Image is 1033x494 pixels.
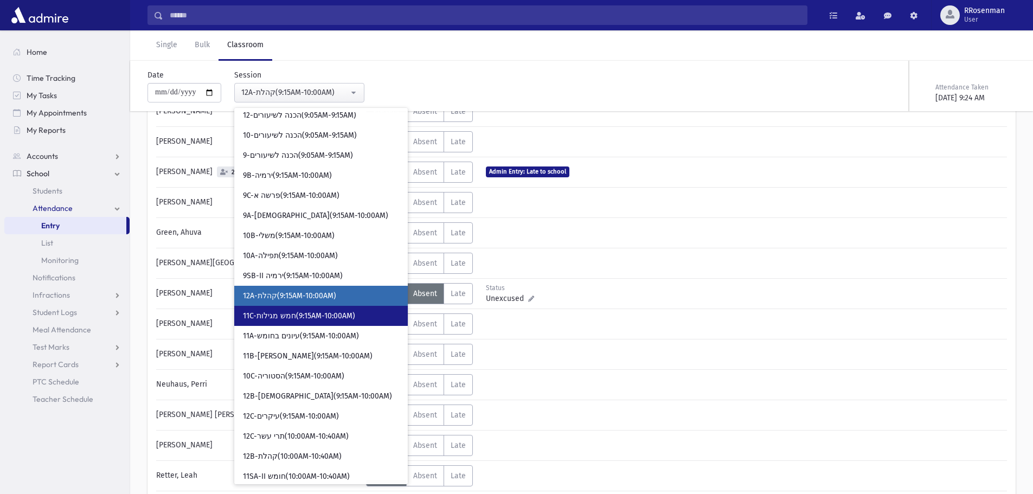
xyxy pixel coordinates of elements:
[4,356,130,373] a: Report Cards
[151,192,366,213] div: [PERSON_NAME]
[243,271,343,281] span: 9SB-II ירמיה(9:15AM-10:00AM)
[486,293,528,304] span: Unexcused
[4,104,130,121] a: My Appointments
[366,435,473,456] div: AttTypes
[243,110,356,121] span: 12-הכנה לשיעורים(9:05AM-9:15AM)
[33,394,93,404] span: Teacher Schedule
[451,228,466,238] span: Late
[451,441,466,450] span: Late
[4,234,130,252] a: List
[366,131,473,152] div: AttTypes
[4,252,130,269] a: Monitoring
[243,170,332,181] span: 9B-ירמיה(9:15AM-10:00AM)
[451,471,466,480] span: Late
[33,203,73,213] span: Attendance
[27,108,87,118] span: My Appointments
[4,338,130,356] a: Test Marks
[147,69,164,81] label: Date
[4,321,130,338] a: Meal Attendance
[243,371,344,382] span: 10C-הסטוריה(9:15AM-10:00AM)
[151,253,366,274] div: [PERSON_NAME][GEOGRAPHIC_DATA]
[33,307,77,317] span: Student Logs
[413,198,437,207] span: Absent
[243,471,350,482] span: 11SA-II חומש(10:00AM-10:40AM)
[243,311,355,322] span: 11C-חמש מגילות(9:15AM-10:00AM)
[27,169,49,178] span: School
[4,269,130,286] a: Notifications
[243,451,342,462] span: 12B-קהלת(10:00AM-10:40AM)
[366,313,473,335] div: AttTypes
[9,4,71,26] img: AdmirePro
[964,7,1005,15] span: RRosenman
[4,165,130,182] a: School
[241,87,349,98] div: 12A-קהלת(9:15AM-10:00AM)
[243,150,353,161] span: 9-הכנה לשיעורים(9:05AM-9:15AM)
[964,15,1005,24] span: User
[451,350,466,359] span: Late
[413,441,437,450] span: Absent
[4,200,130,217] a: Attendance
[4,217,126,234] a: Entry
[151,405,366,426] div: [PERSON_NAME] [PERSON_NAME]
[413,107,437,116] span: Absent
[413,350,437,359] span: Absent
[151,465,366,486] div: Retter, Leah
[243,210,388,221] span: 9A-[DEMOGRAPHIC_DATA](9:15AM-10:00AM)
[243,391,392,402] span: 12B-[DEMOGRAPHIC_DATA](9:15AM-10:00AM)
[4,373,130,390] a: PTC Schedule
[4,121,130,139] a: My Reports
[41,238,53,248] span: List
[234,69,261,81] label: Session
[243,351,373,362] span: 11B-[PERSON_NAME](9:15AM-10:00AM)
[229,169,237,176] span: 2
[451,289,466,298] span: Late
[4,147,130,165] a: Accounts
[41,221,60,230] span: Entry
[33,186,62,196] span: Students
[33,273,75,283] span: Notifications
[451,319,466,329] span: Late
[413,319,437,329] span: Absent
[33,342,69,352] span: Test Marks
[219,30,272,61] a: Classroom
[486,166,569,177] span: Admin Entry: Late to school
[4,390,130,408] a: Teacher Schedule
[4,43,130,61] a: Home
[4,304,130,321] a: Student Logs
[366,465,473,486] div: AttTypes
[451,380,466,389] span: Late
[486,283,534,293] div: Status
[413,228,437,238] span: Absent
[27,125,66,135] span: My Reports
[151,374,366,395] div: Neuhaus, Perri
[413,380,437,389] span: Absent
[935,82,1013,92] div: Attendance Taken
[451,137,466,146] span: Late
[186,30,219,61] a: Bulk
[366,101,473,122] div: AttTypes
[243,130,357,141] span: 10-הכנה לשיעורים(9:05AM-9:15AM)
[451,107,466,116] span: Late
[243,411,339,422] span: 12C-עיקרים(9:15AM-10:00AM)
[366,405,473,426] div: AttTypes
[27,151,58,161] span: Accounts
[366,253,473,274] div: AttTypes
[366,192,473,213] div: AttTypes
[243,251,338,261] span: 10A-תפילה(9:15AM-10:00AM)
[413,410,437,420] span: Absent
[33,360,79,369] span: Report Cards
[243,190,339,201] span: 9C-פרשה א(9:15AM-10:00AM)
[4,286,130,304] a: Infractions
[243,331,359,342] span: 11A-עיונים בחומש(9:15AM-10:00AM)
[27,73,75,83] span: Time Tracking
[151,222,366,243] div: Green, Ahuva
[366,374,473,395] div: AttTypes
[413,137,437,146] span: Absent
[33,325,91,335] span: Meal Attendance
[243,230,335,241] span: 10B-משלי(9:15AM-10:00AM)
[243,431,349,442] span: 12C-תרי עשר(10:00AM-10:40AM)
[234,83,364,102] button: 12A-קהלת(9:15AM-10:00AM)
[366,222,473,243] div: AttTypes
[451,198,466,207] span: Late
[4,87,130,104] a: My Tasks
